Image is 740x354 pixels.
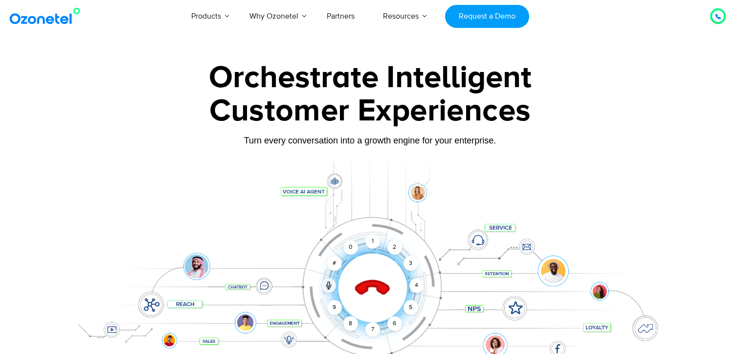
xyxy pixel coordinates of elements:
div: Orchestrate Intelligent [65,62,676,94]
div: 5 [403,300,418,315]
a: Request a Demo [445,5,529,28]
div: Customer Experiences [65,88,676,135]
div: 1 [365,234,380,249]
div: Turn every conversation into a growth engine for your enterprise. [65,135,676,146]
div: 8 [343,316,358,331]
div: 6 [387,316,402,331]
div: 7 [365,322,380,337]
div: # [327,256,342,271]
div: 2 [387,240,402,255]
div: 0 [343,240,358,255]
div: 4 [409,278,424,293]
div: 9 [327,300,342,315]
div: 3 [403,256,418,271]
